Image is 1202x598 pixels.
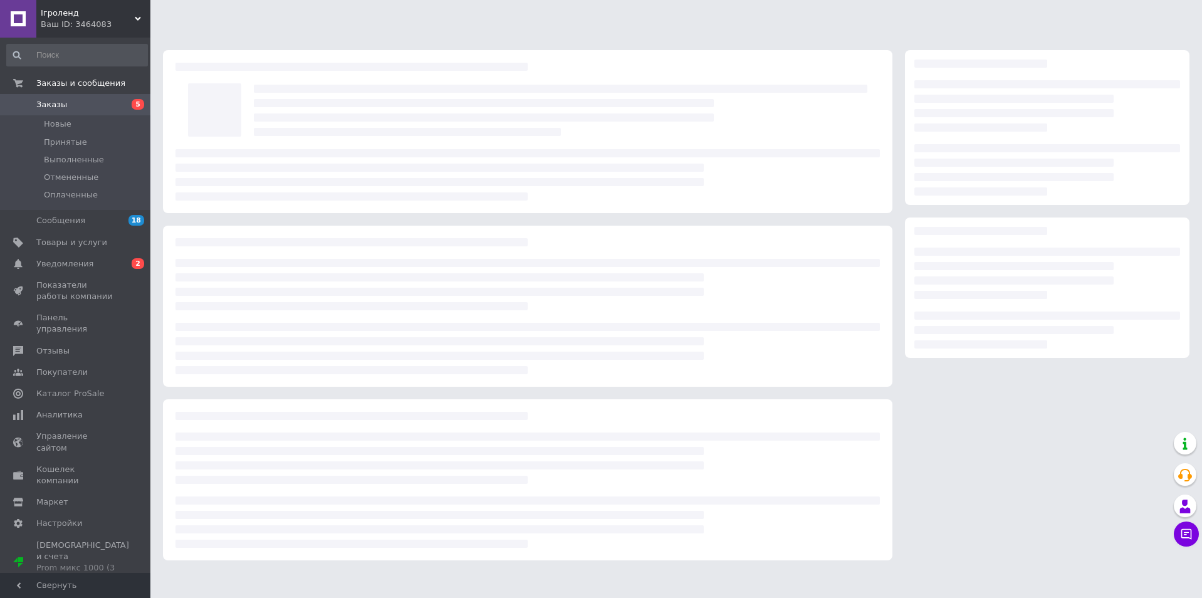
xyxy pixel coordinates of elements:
span: Заказы и сообщения [36,78,125,89]
span: Управление сайтом [36,431,116,453]
span: Выполненные [44,154,104,165]
span: 2 [132,258,144,269]
span: Маркет [36,496,68,508]
input: Поиск [6,44,148,66]
span: Панель управления [36,312,116,335]
span: Товары и услуги [36,237,107,248]
span: [DEMOGRAPHIC_DATA] и счета [36,540,129,585]
span: 5 [132,99,144,110]
span: Заказы [36,99,67,110]
span: Принятые [44,137,87,148]
span: Ігроленд [41,8,135,19]
span: Каталог ProSale [36,388,104,399]
span: Настройки [36,518,82,529]
span: Оплаченные [44,189,98,201]
span: Отмененные [44,172,98,183]
span: Покупатели [36,367,88,378]
span: Показатели работы компании [36,280,116,302]
span: Сообщения [36,215,85,226]
span: Уведомления [36,258,93,270]
div: Prom микс 1000 (3 месяца) [36,562,129,585]
span: Кошелек компании [36,464,116,486]
span: Аналитика [36,409,83,421]
span: 18 [128,215,144,226]
div: Ваш ID: 3464083 [41,19,150,30]
button: Чат с покупателем [1174,522,1199,547]
span: Отзывы [36,345,70,357]
span: Новые [44,118,71,130]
